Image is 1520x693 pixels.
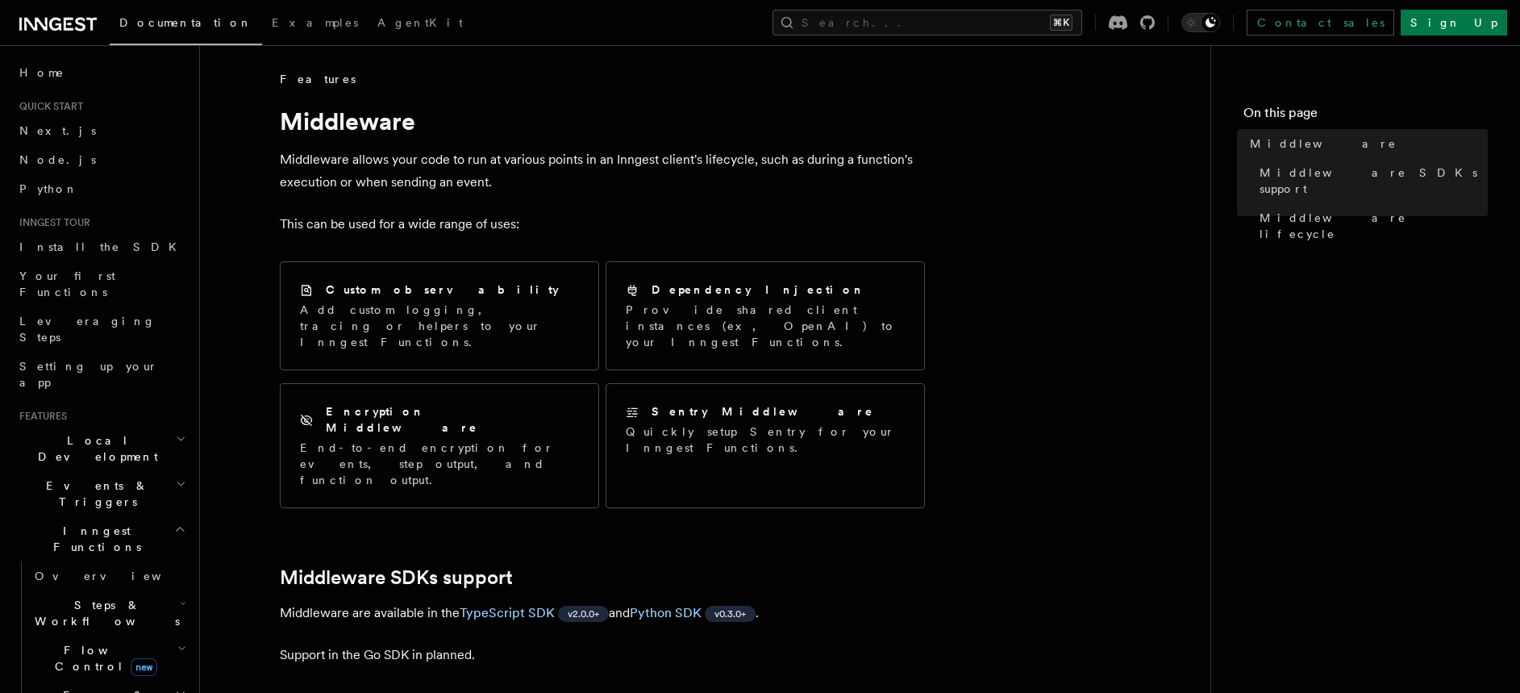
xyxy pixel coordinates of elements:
a: Custom observabilityAdd custom logging, tracing or helpers to your Inngest Functions. [280,261,599,370]
button: Local Development [13,426,189,471]
span: Inngest tour [13,216,90,229]
span: Inngest Functions [13,523,174,555]
a: TypeScript SDK [460,605,555,620]
span: Features [13,410,67,423]
a: AgentKit [368,5,473,44]
a: Python SDK [630,605,702,620]
p: Provide shared client instances (ex, OpenAI) to your Inngest Functions. [626,302,905,350]
a: Middleware [1243,129,1488,158]
a: Install the SDK [13,232,189,261]
p: End-to-end encryption for events, step output, and function output. [300,440,579,488]
p: Middleware allows your code to run at various points in an Inngest client's lifecycle, such as du... [280,148,925,194]
a: Node.js [13,145,189,174]
p: Quickly setup Sentry for your Inngest Functions. [626,424,905,456]
p: This can be used for a wide range of uses: [280,213,925,236]
span: v0.3.0+ [714,607,746,620]
h2: Sentry Middleware [652,403,874,420]
a: Middleware SDKs support [1253,158,1488,203]
button: Toggle dark mode [1181,13,1220,32]
span: Quick start [13,100,83,113]
button: Search...⌘K [772,10,1082,35]
a: Contact sales [1247,10,1394,35]
a: Examples [262,5,368,44]
h2: Dependency Injection [652,282,865,298]
p: Add custom logging, tracing or helpers to your Inngest Functions. [300,302,579,350]
span: Leveraging Steps [19,315,156,344]
span: Documentation [119,16,252,29]
a: Home [13,58,189,87]
span: Next.js [19,124,96,137]
a: Sign Up [1401,10,1507,35]
span: Install the SDK [19,240,186,253]
span: Setting up your app [19,360,158,389]
span: Local Development [13,432,176,465]
a: Middleware SDKs support [280,566,513,589]
button: Inngest Functions [13,516,189,561]
a: Dependency InjectionProvide shared client instances (ex, OpenAI) to your Inngest Functions. [606,261,925,370]
span: new [131,658,157,676]
h1: Middleware [280,106,925,136]
a: Leveraging Steps [13,307,189,352]
span: Features [280,71,356,87]
a: Documentation [110,5,262,45]
a: Middleware lifecycle [1253,203,1488,248]
span: v2.0.0+ [568,607,599,620]
p: Middleware are available in the and . [280,602,925,624]
a: Overview [28,561,189,591]
a: Encryption MiddlewareEnd-to-end encryption for events, step output, and function output. [280,383,599,508]
span: Examples [272,16,358,29]
h2: Encryption Middleware [326,403,579,436]
button: Flow Controlnew [28,636,189,681]
button: Events & Triggers [13,471,189,516]
h2: Custom observability [326,282,559,298]
span: Middleware SDKs support [1260,165,1488,197]
kbd: ⌘K [1050,15,1072,31]
p: Support in the Go SDK in planned. [280,644,925,666]
span: AgentKit [377,16,463,29]
button: Steps & Workflows [28,591,189,636]
span: Flow Control [28,642,177,674]
span: Steps & Workflows [28,597,180,629]
span: Middleware [1250,136,1397,152]
a: Your first Functions [13,261,189,307]
span: Overview [35,570,201,582]
span: Python [19,182,78,195]
a: Setting up your app [13,352,189,397]
a: Python [13,174,189,203]
a: Sentry MiddlewareQuickly setup Sentry for your Inngest Functions. [606,383,925,508]
h4: On this page [1243,103,1488,129]
span: Your first Functions [19,269,115,298]
span: Node.js [19,153,96,166]
a: Next.js [13,116,189,145]
span: Home [19,65,65,81]
span: Events & Triggers [13,478,176,510]
span: Middleware lifecycle [1260,210,1488,242]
